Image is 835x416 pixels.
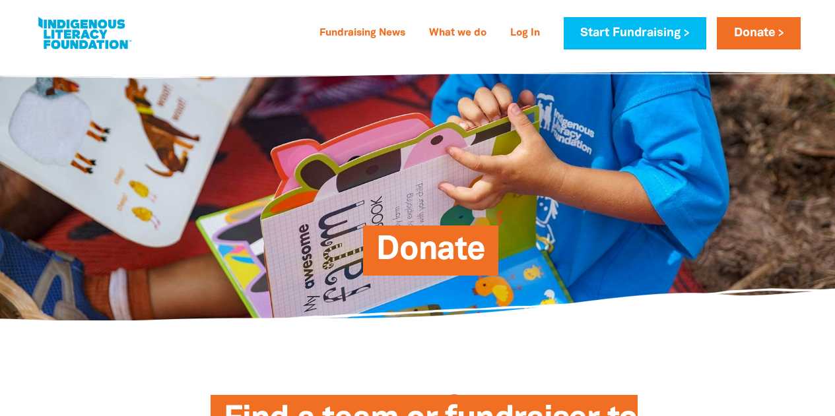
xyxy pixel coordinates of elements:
a: Fundraising News [312,23,413,44]
a: Log In [502,23,548,44]
a: Start Fundraising [564,17,706,49]
a: Donate [717,17,800,49]
span: Donate [376,235,485,276]
a: What we do [421,23,494,44]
